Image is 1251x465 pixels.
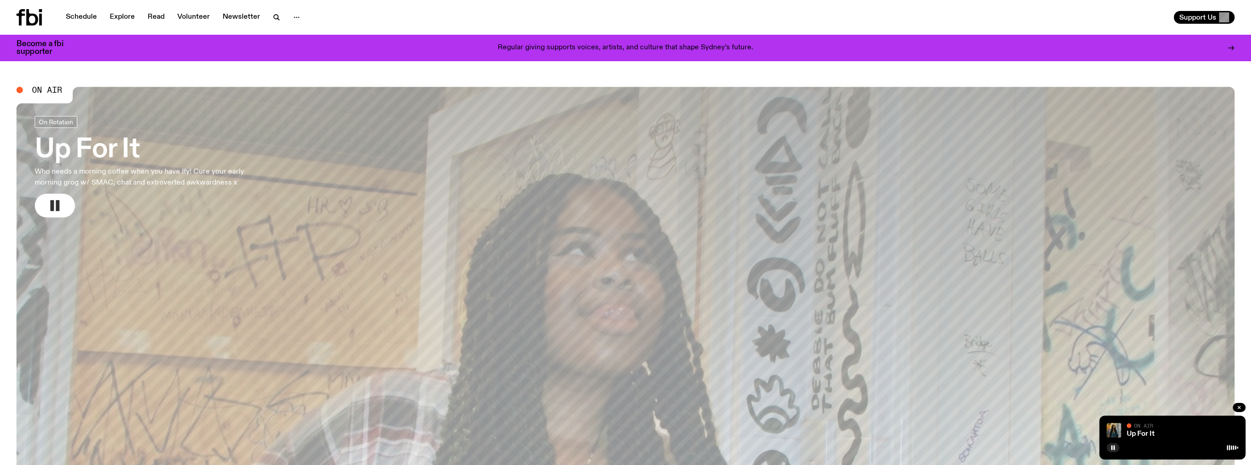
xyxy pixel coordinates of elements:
[32,86,62,94] span: On Air
[1107,423,1121,438] img: Ify - a Brown Skin girl with black braided twists, looking up to the side with her tongue stickin...
[35,116,77,128] a: On Rotation
[35,116,269,217] a: Up For ItWho needs a morning coffee when you have Ify! Cure your early morning grog w/ SMAC, chat...
[16,40,75,56] h3: Become a fbi supporter
[60,11,102,24] a: Schedule
[217,11,266,24] a: Newsletter
[104,11,140,24] a: Explore
[35,166,269,188] p: Who needs a morning coffee when you have Ify! Cure your early morning grog w/ SMAC, chat and extr...
[1179,13,1216,21] span: Support Us
[1127,430,1155,438] a: Up For It
[1174,11,1235,24] button: Support Us
[35,137,269,163] h3: Up For It
[172,11,215,24] a: Volunteer
[39,118,73,125] span: On Rotation
[142,11,170,24] a: Read
[1134,423,1153,428] span: On Air
[498,44,753,52] p: Regular giving supports voices, artists, and culture that shape Sydney’s future.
